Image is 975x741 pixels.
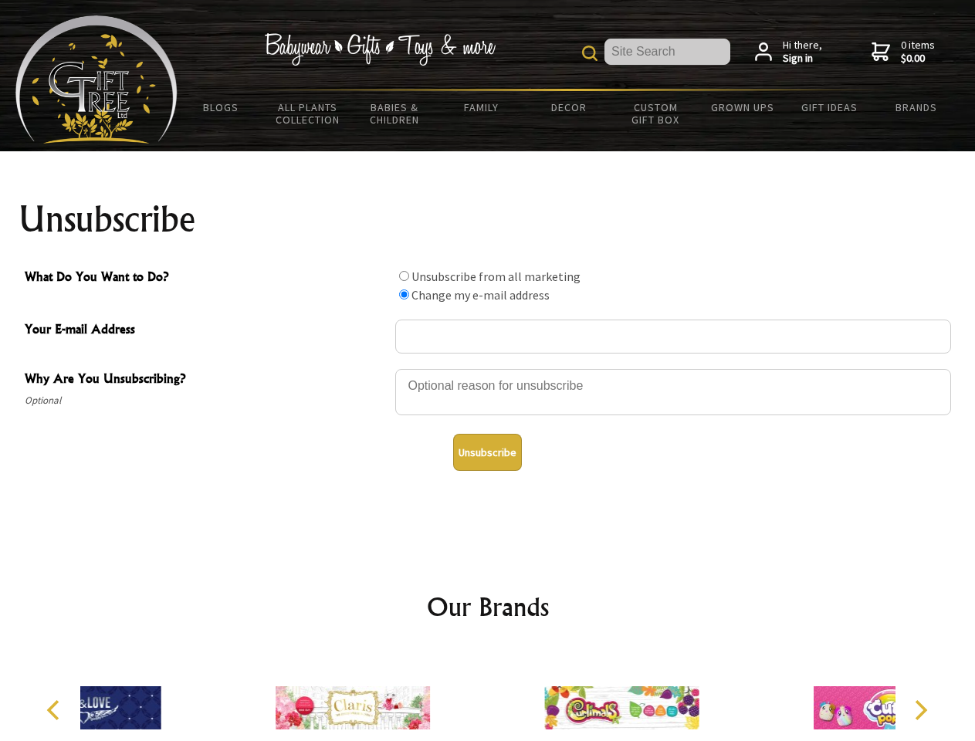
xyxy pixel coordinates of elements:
[351,91,438,136] a: Babies & Children
[399,289,409,299] input: What Do You Want to Do?
[411,269,581,284] label: Unsubscribe from all marketing
[783,39,822,66] span: Hi there,
[901,52,935,66] strong: $0.00
[699,91,786,123] a: Grown Ups
[399,271,409,281] input: What Do You Want to Do?
[25,320,388,342] span: Your E-mail Address
[783,52,822,66] strong: Sign in
[872,39,935,66] a: 0 items$0.00
[612,91,699,136] a: Custom Gift Box
[25,369,388,391] span: Why Are You Unsubscribing?
[582,46,598,61] img: product search
[31,588,945,625] h2: Our Brands
[395,320,951,354] input: Your E-mail Address
[265,91,352,136] a: All Plants Collection
[604,39,730,65] input: Site Search
[873,91,960,123] a: Brands
[178,91,265,123] a: BLOGS
[525,91,612,123] a: Decor
[755,39,822,66] a: Hi there,Sign in
[453,434,522,471] button: Unsubscribe
[39,693,73,727] button: Previous
[903,693,937,727] button: Next
[901,38,935,66] span: 0 items
[25,267,388,289] span: What Do You Want to Do?
[19,201,957,238] h1: Unsubscribe
[411,287,550,303] label: Change my e-mail address
[25,391,388,410] span: Optional
[15,15,178,144] img: Babyware - Gifts - Toys and more...
[395,369,951,415] textarea: Why Are You Unsubscribing?
[438,91,526,123] a: Family
[264,33,496,66] img: Babywear - Gifts - Toys & more
[786,91,873,123] a: Gift Ideas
